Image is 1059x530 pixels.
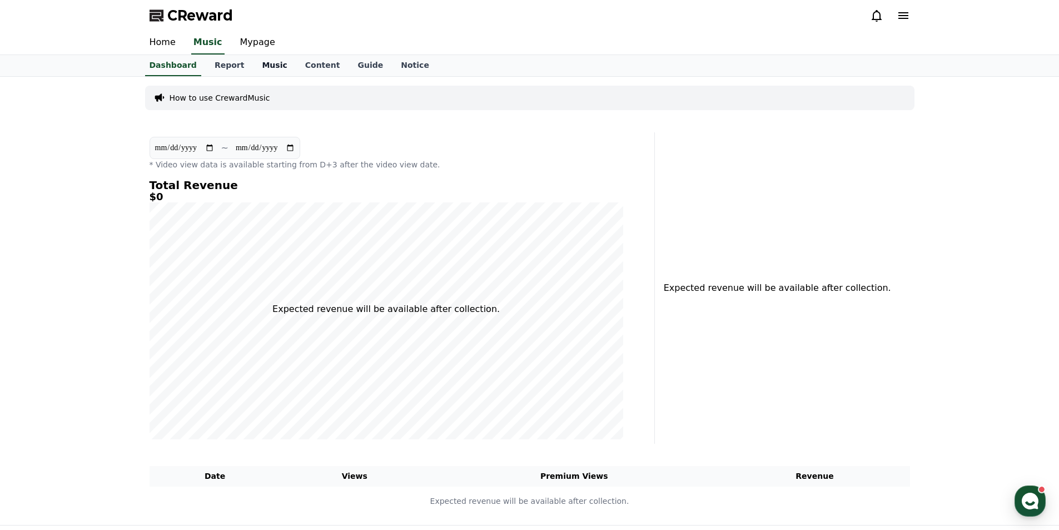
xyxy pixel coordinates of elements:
th: Views [281,466,429,487]
th: Premium Views [429,466,720,487]
a: Messages [73,353,143,380]
h5: $0 [150,191,623,202]
a: Guide [349,55,392,76]
a: CReward [150,7,233,24]
span: CReward [167,7,233,24]
span: Messages [92,370,125,379]
a: Settings [143,353,213,380]
p: Expected revenue will be available after collection. [664,281,884,295]
h4: Total Revenue [150,179,623,191]
p: Expected revenue will be available after collection. [150,496,909,507]
a: How to use CrewardMusic [170,92,270,103]
a: Notice [392,55,438,76]
a: Music [253,55,296,76]
a: Mypage [231,31,284,55]
span: Settings [165,369,192,378]
a: Report [206,55,253,76]
p: ~ [221,141,228,155]
a: Music [191,31,225,55]
th: Date [150,466,281,487]
span: Home [28,369,48,378]
a: Content [296,55,349,76]
a: Home [3,353,73,380]
th: Revenue [720,466,910,487]
p: * Video view data is available starting from D+3 after the video view date. [150,159,623,170]
a: Home [141,31,185,55]
a: Dashboard [145,55,201,76]
p: Expected revenue will be available after collection. [272,303,500,316]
